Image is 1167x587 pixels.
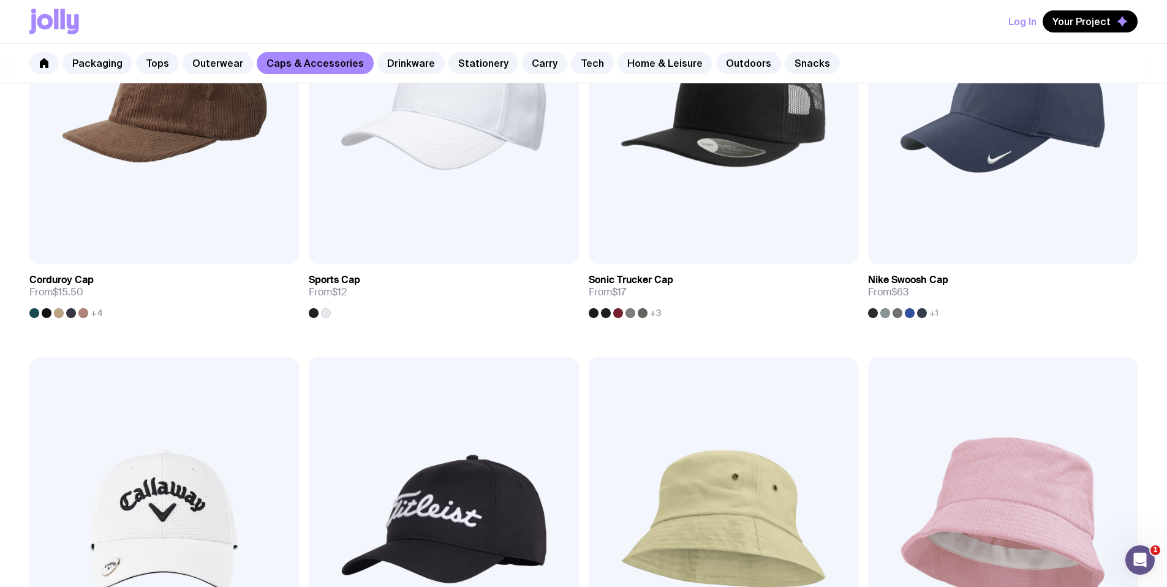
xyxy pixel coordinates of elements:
[716,52,781,74] a: Outdoors
[589,274,673,286] h3: Sonic Trucker Cap
[309,274,360,286] h3: Sports Cap
[1043,10,1138,32] button: Your Project
[183,52,253,74] a: Outerwear
[929,308,939,318] span: +1
[522,52,567,74] a: Carry
[309,286,347,298] span: From
[309,264,578,318] a: Sports CapFrom$12
[1150,545,1160,555] span: 1
[448,52,518,74] a: Stationery
[868,264,1138,318] a: Nike Swoosh CapFrom$63+1
[617,52,712,74] a: Home & Leisure
[53,286,83,298] span: $15.50
[257,52,374,74] a: Caps & Accessories
[612,286,626,298] span: $17
[332,286,347,298] span: $12
[29,274,94,286] h3: Corduroy Cap
[29,286,83,298] span: From
[1052,15,1111,28] span: Your Project
[62,52,132,74] a: Packaging
[891,286,908,298] span: $63
[868,286,908,298] span: From
[650,308,662,318] span: +3
[571,52,614,74] a: Tech
[29,264,299,318] a: Corduroy CapFrom$15.50+4
[91,308,103,318] span: +4
[136,52,179,74] a: Tops
[1008,10,1037,32] button: Log In
[377,52,445,74] a: Drinkware
[1125,545,1155,575] iframe: Intercom live chat
[589,286,626,298] span: From
[589,264,858,318] a: Sonic Trucker CapFrom$17+3
[785,52,840,74] a: Snacks
[868,274,948,286] h3: Nike Swoosh Cap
